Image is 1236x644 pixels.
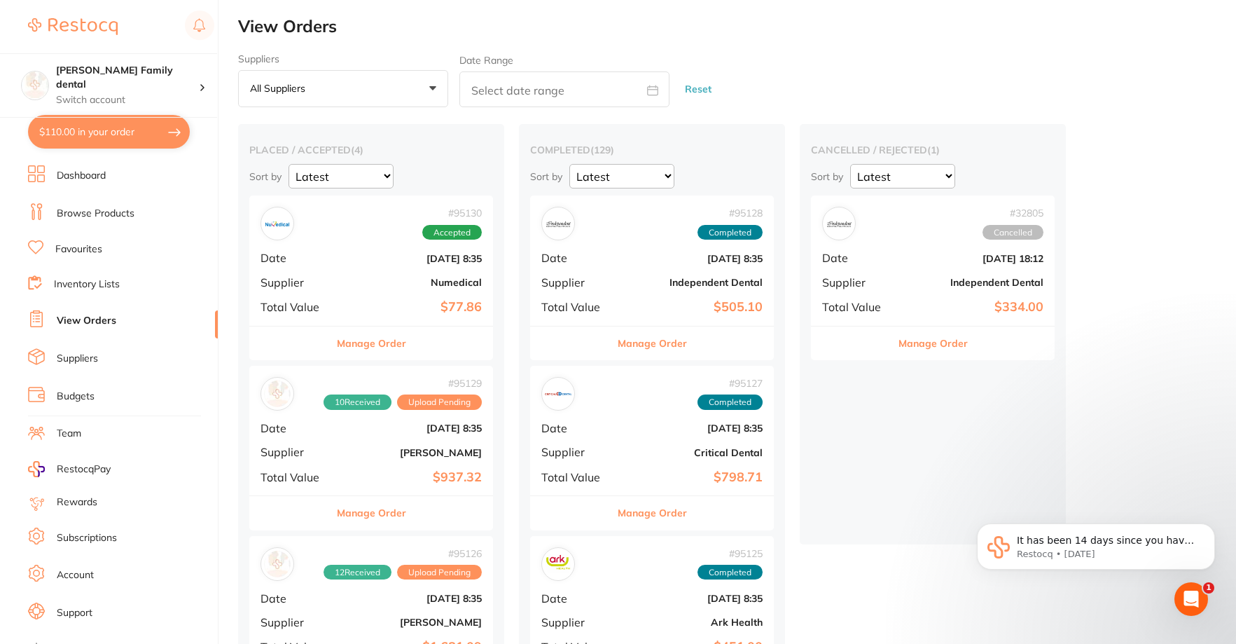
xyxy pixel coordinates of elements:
[250,82,311,95] p: All suppliers
[623,423,763,434] b: [DATE] 8:35
[249,144,493,156] h2: placed / accepted ( 4 )
[822,276,892,289] span: Supplier
[903,300,1043,315] b: $334.00
[57,390,95,404] a: Budgets
[697,548,763,559] span: # 95125
[261,301,331,313] span: Total Value
[324,395,391,410] span: Received
[541,276,611,289] span: Supplier
[238,53,448,64] label: Suppliers
[61,41,240,121] span: It has been 14 days since you have started your Restocq journey. We wanted to do a check in and s...
[57,169,106,183] a: Dashboard
[28,461,45,477] img: RestocqPay
[57,463,111,477] span: RestocqPay
[264,210,291,237] img: Numedical
[57,606,92,620] a: Support
[697,565,763,580] span: Completed
[697,225,763,240] span: Completed
[54,278,120,292] a: Inventory Lists
[57,495,97,509] a: Rewards
[618,496,687,530] button: Manage Order
[342,277,482,288] b: Numedical
[623,447,763,458] b: Critical Dental
[249,170,282,183] p: Sort by
[903,253,1043,264] b: [DATE] 18:12
[681,71,716,108] button: Reset
[541,616,611,629] span: Supplier
[28,11,118,43] a: Restocq Logo
[541,422,611,434] span: Date
[28,18,118,35] img: Restocq Logo
[342,470,482,485] b: $937.32
[324,548,482,559] span: # 95126
[342,253,482,264] b: [DATE] 8:35
[249,196,493,360] div: Numedical#95130AcceptedDate[DATE] 8:35SupplierNumedicalTotal Value$77.86Manage Order
[541,471,611,484] span: Total Value
[57,352,98,366] a: Suppliers
[982,207,1043,219] span: # 32805
[342,447,482,458] b: [PERSON_NAME]
[56,93,199,107] p: Switch account
[261,446,331,458] span: Supplier
[57,531,117,545] a: Subscriptions
[545,210,571,237] img: Independent Dental
[459,71,669,107] input: Select date range
[342,423,482,434] b: [DATE] 8:35
[22,71,48,98] img: Westbrook Family dental
[530,144,774,156] h2: completed ( 129 )
[261,471,331,484] span: Total Value
[261,276,331,289] span: Supplier
[337,327,406,360] button: Manage Order
[264,551,291,577] img: Henry Schein Halas
[697,378,763,389] span: # 95127
[822,252,892,264] span: Date
[28,461,111,477] a: RestocqPay
[422,225,482,240] span: Accepted
[623,617,763,628] b: Ark Health
[61,54,242,67] p: Message from Restocq, sent 1w ago
[264,381,291,407] img: Adam Dental
[261,422,331,434] span: Date
[56,64,199,91] h4: Westbrook Family dental
[545,381,571,407] img: Critical Dental
[422,207,482,219] span: # 95130
[57,568,94,582] a: Account
[822,301,892,313] span: Total Value
[397,565,482,580] span: Upload Pending
[982,225,1043,240] span: Cancelled
[530,170,562,183] p: Sort by
[697,207,763,219] span: # 95128
[903,277,1043,288] b: Independent Dental
[898,327,968,360] button: Manage Order
[623,300,763,315] b: $505.10
[541,446,611,458] span: Supplier
[57,427,81,441] a: Team
[541,252,611,264] span: Date
[541,301,611,313] span: Total Value
[1203,582,1214,594] span: 1
[261,592,331,605] span: Date
[623,593,763,604] b: [DATE] 8:35
[342,300,482,315] b: $77.86
[337,496,406,530] button: Manage Order
[459,55,513,66] label: Date Range
[238,70,448,108] button: All suppliers
[541,592,611,605] span: Date
[55,242,102,256] a: Favourites
[697,395,763,410] span: Completed
[1174,582,1208,616] iframe: Intercom live chat
[261,252,331,264] span: Date
[623,253,763,264] b: [DATE] 8:35
[618,327,687,360] button: Manage Order
[811,144,1055,156] h2: cancelled / rejected ( 1 )
[261,616,331,629] span: Supplier
[545,551,571,577] img: Ark Health
[249,366,493,530] div: Adam Dental#9512910ReceivedUpload PendingDate[DATE] 8:35Supplier[PERSON_NAME]Total Value$937.32Ma...
[342,617,482,628] b: [PERSON_NAME]
[324,565,391,580] span: Received
[397,395,482,410] span: Upload Pending
[28,115,190,149] button: $110.00 in your order
[324,378,482,389] span: # 95129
